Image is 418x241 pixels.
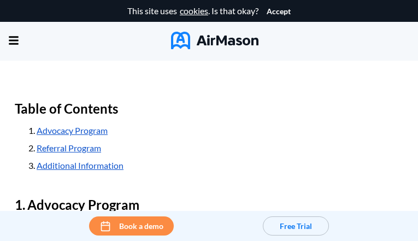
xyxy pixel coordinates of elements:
h2: Table of Contents [15,96,403,122]
img: AirMason Logo [171,32,258,49]
a: cookies [180,6,208,16]
a: Advocacy Program [37,125,108,136]
a: Additional Information [37,160,123,171]
button: Book a demo [89,216,174,236]
a: Referral Program [37,143,101,153]
button: Free Trial [263,216,329,236]
button: Accept cookies [267,7,291,16]
h2: Advocacy Program [15,192,403,218]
